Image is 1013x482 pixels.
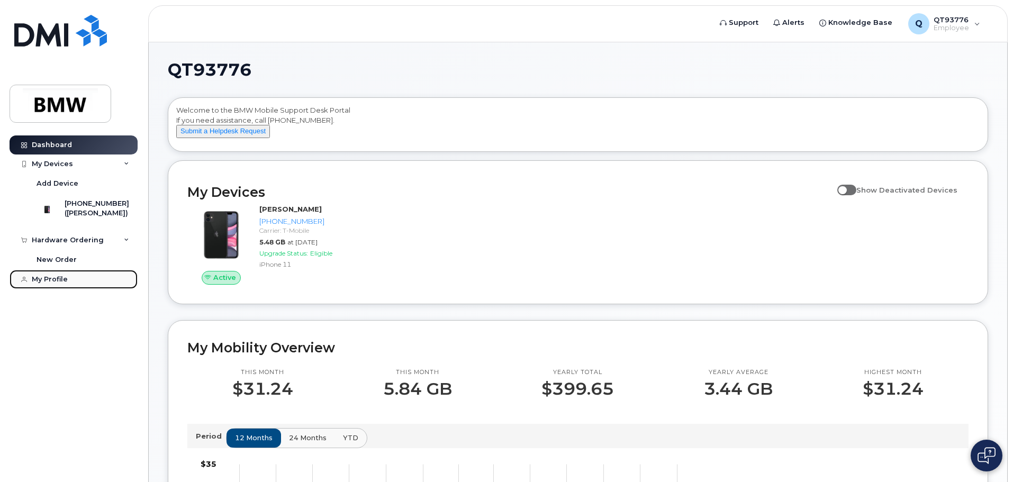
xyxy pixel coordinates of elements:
p: This month [232,368,293,377]
p: Highest month [863,368,924,377]
p: Period [196,431,226,441]
img: iPhone_11.jpg [196,210,247,260]
a: Submit a Helpdesk Request [176,126,270,135]
input: Show Deactivated Devices [837,180,846,188]
button: Submit a Helpdesk Request [176,125,270,138]
div: Carrier: T-Mobile [259,226,369,235]
p: Yearly total [541,368,614,377]
h2: My Mobility Overview [187,340,969,356]
p: 3.44 GB [704,379,773,398]
img: Open chat [978,447,996,464]
span: Show Deactivated Devices [856,186,957,194]
p: $31.24 [232,379,293,398]
tspan: $35 [201,459,216,469]
span: at [DATE] [287,238,318,246]
span: Active [213,272,236,283]
p: $399.65 [541,379,614,398]
strong: [PERSON_NAME] [259,205,322,213]
p: This month [383,368,452,377]
p: $31.24 [863,379,924,398]
a: Active[PERSON_NAME][PHONE_NUMBER]Carrier: T-Mobile5.48 GBat [DATE]Upgrade Status:EligibleiPhone 11 [187,204,373,285]
span: Upgrade Status: [259,249,308,257]
p: Yearly average [704,368,773,377]
h2: My Devices [187,184,832,200]
span: YTD [343,433,358,443]
div: [PHONE_NUMBER] [259,216,369,226]
span: 5.48 GB [259,238,285,246]
span: QT93776 [168,62,251,78]
span: Eligible [310,249,332,257]
div: iPhone 11 [259,260,369,269]
div: Welcome to the BMW Mobile Support Desk Portal If you need assistance, call [PHONE_NUMBER]. [176,105,980,148]
span: 24 months [289,433,327,443]
p: 5.84 GB [383,379,452,398]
